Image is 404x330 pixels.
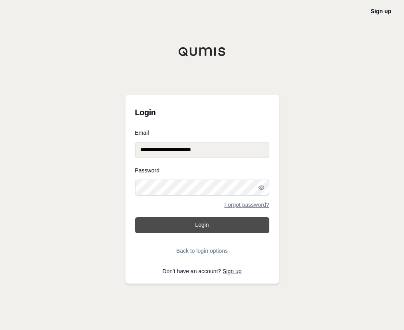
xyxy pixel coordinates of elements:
label: Password [135,168,269,173]
a: Forgot password? [224,202,269,208]
a: Sign up [371,8,391,14]
button: Back to login options [135,243,269,259]
img: Qumis [178,47,226,56]
button: Login [135,217,269,233]
h3: Login [135,104,269,120]
a: Sign up [223,268,241,274]
p: Don't have an account? [135,268,269,274]
label: Email [135,130,269,136]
